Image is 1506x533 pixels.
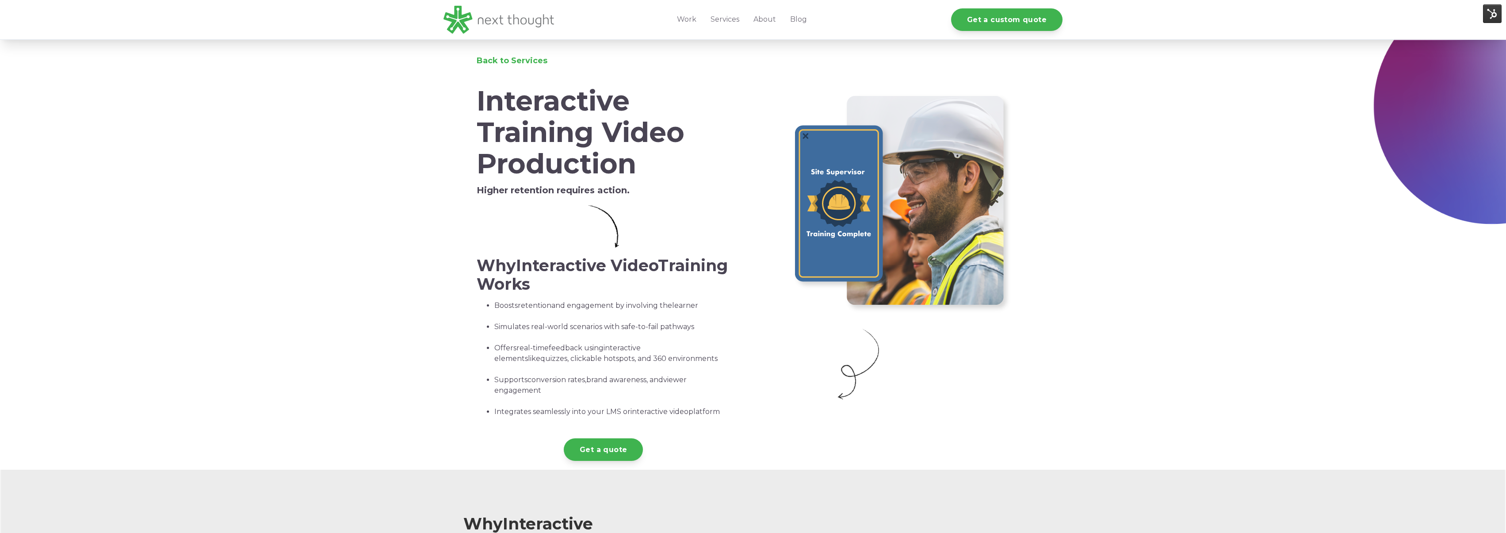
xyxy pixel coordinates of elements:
[494,322,730,343] li: Simulates real-world scenarios with safe-to-fail pathways
[494,343,730,375] li: Offers feedback using like
[477,56,547,65] a: Back to Services
[832,328,885,400] img: Artboard 20
[516,256,658,275] span: Interactive Video
[564,438,643,461] a: Get a quote
[688,407,720,416] span: platform
[790,93,1011,314] img: Construction 1
[631,407,688,416] span: interactive video
[518,301,551,310] span: retention
[477,85,730,180] h1: Interactive Training Video Production
[604,354,718,363] span: hotspots, and 360 environments
[586,376,646,384] span: brand awareness
[477,185,730,196] h5: Higher retention requires action.
[588,205,619,248] img: Simple Arrow
[477,257,730,293] h2: Why Training Works
[494,300,730,322] li: Boosts and engagement by involving the
[672,301,698,310] span: learner
[540,354,569,363] span: quizzes,
[494,375,730,406] li: Supports , , and
[516,344,549,352] span: real-time
[570,354,602,363] span: clickable
[1483,4,1502,23] img: HubSpot Tools Menu Toggle
[951,8,1063,31] a: Get a custom quote
[527,376,585,384] span: conversion rates
[494,406,730,417] li: Integrates seamlessly into your LMS or
[443,6,554,34] img: LG - NextThought Logo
